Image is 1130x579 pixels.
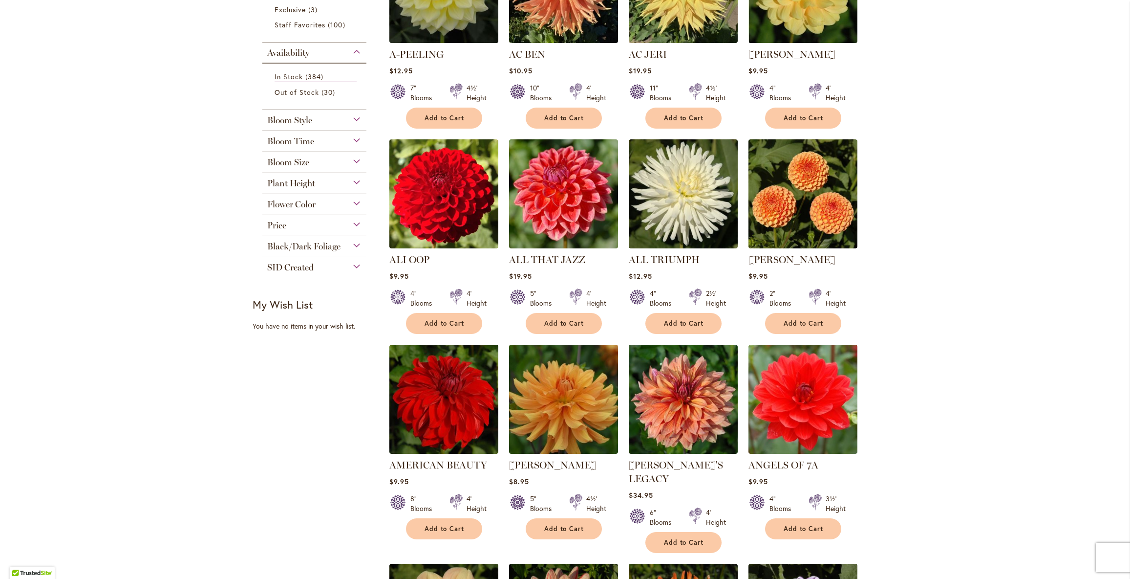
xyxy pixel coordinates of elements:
div: 4½' Height [467,83,487,103]
span: Flower Color [267,199,316,210]
img: Andy's Legacy [629,345,738,454]
span: 30 [321,87,338,97]
a: AC JERI [629,48,667,60]
img: ALL TRIUMPH [629,139,738,248]
button: Add to Cart [645,313,722,334]
a: ALL THAT JAZZ [509,241,618,250]
div: 5" Blooms [530,289,557,308]
a: A-PEELING [389,48,444,60]
a: ALL TRIUMPH [629,254,700,266]
div: 10" Blooms [530,83,557,103]
span: Add to Cart [544,114,584,122]
span: $9.95 [748,477,768,486]
span: Add to Cart [664,114,704,122]
span: Add to Cart [425,114,465,122]
a: AMERICAN BEAUTY [389,446,498,456]
div: 4' Height [826,83,846,103]
button: Add to Cart [645,532,722,553]
div: 7" Blooms [410,83,438,103]
button: Add to Cart [645,108,722,129]
span: $12.95 [389,66,413,75]
div: 4" Blooms [769,83,797,103]
span: Exclusive [275,5,306,14]
div: 8" Blooms [410,494,438,513]
span: Plant Height [267,178,315,189]
div: 4' Height [706,508,726,527]
img: ANGELS OF 7A [748,345,857,454]
a: ANGELS OF 7A [748,459,818,471]
span: $10.95 [509,66,533,75]
a: Staff Favorites [275,20,357,30]
a: AHOY MATEY [748,36,857,45]
span: $19.95 [629,66,652,75]
div: 6" Blooms [650,508,677,527]
span: Add to Cart [425,319,465,328]
div: 4½' Height [706,83,726,103]
a: Out of Stock 30 [275,87,357,97]
div: 11" Blooms [650,83,677,103]
span: Bloom Time [267,136,314,147]
span: Add to Cart [784,319,824,328]
a: AMERICAN BEAUTY [389,459,487,471]
button: Add to Cart [526,313,602,334]
span: 100 [328,20,347,30]
div: 4" Blooms [769,494,797,513]
span: $19.95 [509,271,532,281]
div: 3½' Height [826,494,846,513]
iframe: Launch Accessibility Center [7,544,35,572]
a: A-Peeling [389,36,498,45]
a: [PERSON_NAME] [748,254,835,266]
a: AC Jeri [629,36,738,45]
a: ALL TRIUMPH [629,241,738,250]
a: ANDREW CHARLES [509,446,618,456]
span: Out of Stock [275,88,320,97]
a: Andy's Legacy [629,446,738,456]
a: [PERSON_NAME]'S LEGACY [629,459,723,485]
button: Add to Cart [406,518,482,539]
span: Add to Cart [784,114,824,122]
div: 4" Blooms [410,289,438,308]
a: ALI OOP [389,241,498,250]
a: AC BEN [509,48,545,60]
div: 4' Height [467,494,487,513]
span: Add to Cart [664,538,704,547]
span: In Stock [275,72,303,81]
img: ALI OOP [389,139,498,248]
div: 4' Height [826,289,846,308]
img: AMERICAN BEAUTY [389,345,498,454]
span: SID Created [267,262,314,273]
span: Add to Cart [544,319,584,328]
span: Add to Cart [544,525,584,533]
span: 384 [305,71,326,82]
a: Exclusive [275,4,357,15]
div: 5" Blooms [530,494,557,513]
span: 3 [308,4,320,15]
img: ANDREW CHARLES [509,345,618,454]
span: $9.95 [389,271,409,281]
a: AMBER QUEEN [748,241,857,250]
div: 4' Height [586,289,606,308]
div: You have no items in your wish list. [253,321,383,331]
div: 4" Blooms [650,289,677,308]
span: Price [267,220,286,231]
span: $34.95 [629,490,653,500]
span: Black/Dark Foliage [267,241,341,252]
button: Add to Cart [406,108,482,129]
div: 2" Blooms [769,289,797,308]
img: AMBER QUEEN [748,139,857,248]
img: ALL THAT JAZZ [509,139,618,248]
a: [PERSON_NAME] [509,459,596,471]
span: $9.95 [389,477,409,486]
a: AC BEN [509,36,618,45]
span: Bloom Size [267,157,309,168]
span: Add to Cart [784,525,824,533]
span: Staff Favorites [275,20,326,29]
span: $9.95 [748,66,768,75]
span: Bloom Style [267,115,312,126]
button: Add to Cart [765,108,841,129]
a: ALL THAT JAZZ [509,254,585,266]
span: $9.95 [748,271,768,281]
span: Availability [267,47,309,58]
div: 4' Height [586,83,606,103]
button: Add to Cart [526,108,602,129]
